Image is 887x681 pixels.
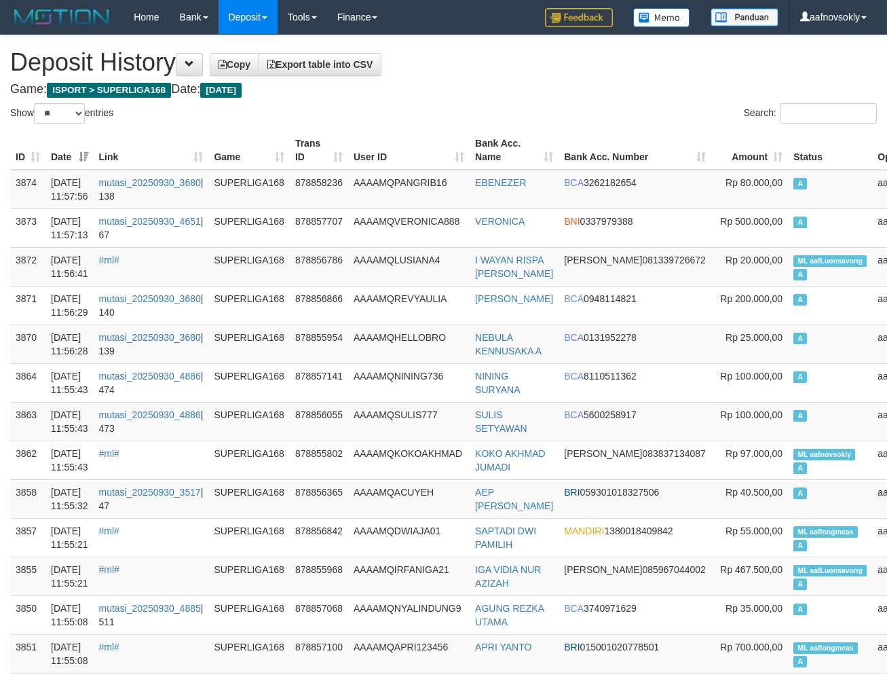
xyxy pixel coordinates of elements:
a: EBENEZER [475,177,526,188]
span: BCA [564,371,584,382]
h4: Game: Date: [10,83,877,96]
td: 3740971629 [559,595,711,634]
span: BCA [564,409,584,420]
select: Showentries [34,103,85,124]
td: 3873 [10,208,45,247]
td: 0948114821 [559,286,711,325]
span: Approved [793,462,807,474]
a: mutasi_20250930_4651 [99,216,201,227]
a: mutasi_20250930_3680 [99,293,201,304]
td: 3864 [10,363,45,402]
td: 878857068 [290,595,348,634]
a: Export table into CSV [259,53,381,76]
span: BRI [564,642,580,652]
img: Feedback.jpg [545,8,613,27]
td: AAAAMQPANGRIB16 [348,170,470,209]
a: #ml# [99,526,119,536]
td: 878856842 [290,518,348,557]
span: Approved [793,604,807,615]
td: 3855 [10,557,45,595]
span: Approved [793,333,807,344]
span: Manually Linked by aaflongmeas [793,642,858,654]
a: mutasi_20250930_3680 [99,177,201,188]
a: NINING SURYANA [475,371,520,395]
td: 1380018409842 [559,518,711,557]
td: SUPERLIGA168 [208,325,290,363]
span: Approved [793,656,807,667]
td: | 138 [94,170,209,209]
img: MOTION_logo.png [10,7,113,27]
span: Rp 700.000,00 [720,642,782,652]
td: 878855802 [290,441,348,479]
span: Rp 100.000,00 [720,371,782,382]
td: 083837134087 [559,441,711,479]
td: [DATE] 11:55:21 [45,518,94,557]
span: Rp 35.000,00 [725,603,782,614]
td: 878856786 [290,247,348,286]
span: BCA [564,177,584,188]
td: [DATE] 11:55:08 [45,595,94,634]
a: [PERSON_NAME] [475,293,553,304]
td: AAAAMQSULIS777 [348,402,470,441]
span: BRI [564,487,580,498]
input: Search: [780,103,877,124]
a: mutasi_20250930_3680 [99,332,201,343]
td: SUPERLIGA168 [208,363,290,402]
td: | 67 [94,208,209,247]
td: 015001020778501 [559,634,711,673]
span: Approved [793,294,807,306]
a: #ml# [99,448,119,459]
th: Date: activate to sort column ascending [45,131,94,170]
td: AAAAMQVERONICA888 [348,208,470,247]
span: Rp 500.000,00 [720,216,782,227]
td: [DATE] 11:55:43 [45,402,94,441]
td: 081339726672 [559,247,711,286]
td: AAAAMQNINING736 [348,363,470,402]
span: Approved [793,578,807,590]
img: Button%20Memo.svg [633,8,690,27]
td: 3851 [10,634,45,673]
td: [DATE] 11:55:32 [45,479,94,518]
a: AGUNG REZKA UTAMA [475,603,544,627]
td: AAAAMQIRFANIGA21 [348,557,470,595]
td: | 474 [94,363,209,402]
span: Approved [793,217,807,228]
span: Manually Linked by aafLuonsavong [793,565,867,576]
a: NEBULA KENNUSAKA A [475,332,542,356]
img: panduan.png [711,8,778,26]
td: AAAAMQKOKOAKHMAD [348,441,470,479]
label: Search: [744,103,877,124]
td: 878856365 [290,479,348,518]
th: Bank Acc. Number: activate to sort column ascending [559,131,711,170]
span: Rp 20.000,00 [725,255,782,265]
span: Manually Linked by aafLuonsavong [793,255,867,267]
td: 878857141 [290,363,348,402]
a: mutasi_20250930_4885 [99,603,201,614]
span: Approved [793,371,807,383]
td: 3874 [10,170,45,209]
td: [DATE] 11:56:41 [45,247,94,286]
span: BCA [564,332,584,343]
th: ID: activate to sort column ascending [10,131,45,170]
span: Rp 40.500,00 [725,487,782,498]
span: Approved [793,269,807,280]
th: Status [788,131,872,170]
td: 0131952278 [559,325,711,363]
td: 878857707 [290,208,348,247]
th: User ID: activate to sort column ascending [348,131,470,170]
a: I WAYAN RISPA [PERSON_NAME] [475,255,553,279]
td: SUPERLIGA168 [208,286,290,325]
a: mutasi_20250930_3517 [99,487,201,498]
td: SUPERLIGA168 [208,518,290,557]
span: Manually Linked by aaflongmeas [793,526,858,538]
td: SUPERLIGA168 [208,208,290,247]
th: Game: activate to sort column ascending [208,131,290,170]
span: Rp 25.000,00 [725,332,782,343]
td: 878858236 [290,170,348,209]
td: SUPERLIGA168 [208,595,290,634]
td: 878855968 [290,557,348,595]
a: VERONICA [475,216,525,227]
a: IGA VIDIA NUR AZIZAH [475,564,541,589]
td: SUPERLIGA168 [208,557,290,595]
td: AAAAMQNYALINDUNG9 [348,595,470,634]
